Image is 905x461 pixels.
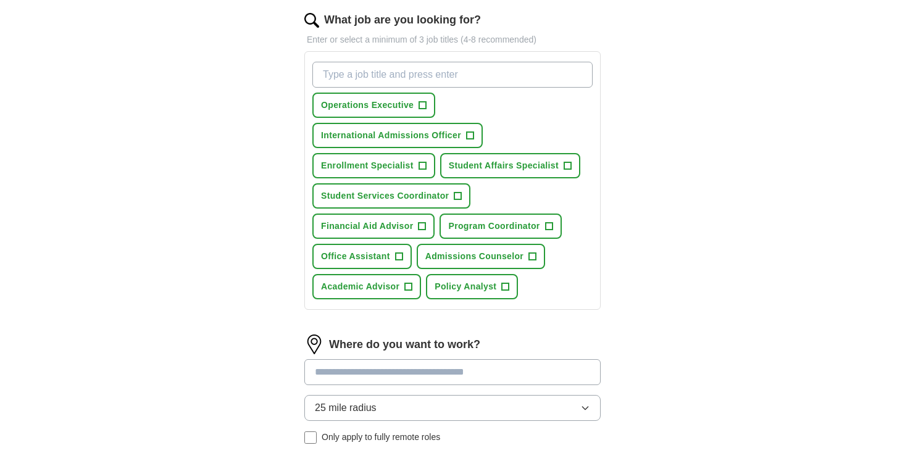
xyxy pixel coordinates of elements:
button: Office Assistant [312,244,412,269]
button: 25 mile radius [304,395,601,421]
button: Program Coordinator [440,214,561,239]
button: Admissions Counselor [417,244,545,269]
input: Type a job title and press enter [312,62,593,88]
span: Student Services Coordinator [321,189,449,202]
input: Only apply to fully remote roles [304,431,317,444]
span: Office Assistant [321,250,390,263]
button: Policy Analyst [426,274,518,299]
span: Admissions Counselor [425,250,523,263]
span: Only apply to fully remote roles [322,431,440,444]
button: Student Services Coordinator [312,183,470,209]
span: Enrollment Specialist [321,159,414,172]
button: Enrollment Specialist [312,153,435,178]
span: Financial Aid Advisor [321,220,413,233]
span: International Admissions Officer [321,129,461,142]
span: Operations Executive [321,99,414,112]
button: Student Affairs Specialist [440,153,580,178]
p: Enter or select a minimum of 3 job titles (4-8 recommended) [304,33,601,46]
span: Policy Analyst [435,280,496,293]
img: location.png [304,334,324,354]
label: Where do you want to work? [329,336,480,353]
img: search.png [304,13,319,28]
label: What job are you looking for? [324,12,481,28]
button: Financial Aid Advisor [312,214,435,239]
span: Academic Advisor [321,280,399,293]
button: Academic Advisor [312,274,421,299]
button: International Admissions Officer [312,123,483,148]
span: 25 mile radius [315,401,377,415]
span: Student Affairs Specialist [449,159,559,172]
button: Operations Executive [312,93,435,118]
span: Program Coordinator [448,220,540,233]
